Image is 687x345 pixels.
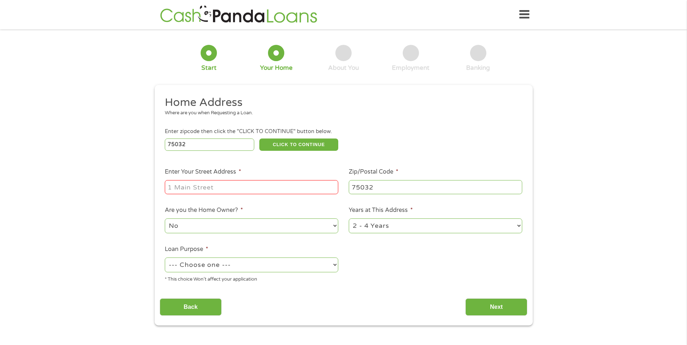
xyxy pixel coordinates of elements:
div: Enter zipcode then click the "CLICK TO CONTINUE" button below. [165,128,522,136]
img: GetLoanNow Logo [158,4,319,25]
input: 1 Main Street [165,180,338,194]
div: * This choice Won’t affect your application [165,273,338,283]
div: Where are you when Requesting a Loan. [165,110,517,117]
label: Years at This Address [349,206,413,214]
input: Back [160,298,222,316]
div: Banking [466,64,490,72]
label: Are you the Home Owner? [165,206,243,214]
input: Next [465,298,527,316]
label: Enter Your Street Address [165,168,241,176]
div: Employment [392,64,430,72]
label: Loan Purpose [165,246,208,253]
div: Your Home [260,64,293,72]
div: About You [328,64,359,72]
input: Enter Zipcode (e.g 01510) [165,139,254,151]
button: CLICK TO CONTINUE [259,139,338,151]
label: Zip/Postal Code [349,168,398,176]
div: Start [201,64,217,72]
h2: Home Address [165,95,517,110]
